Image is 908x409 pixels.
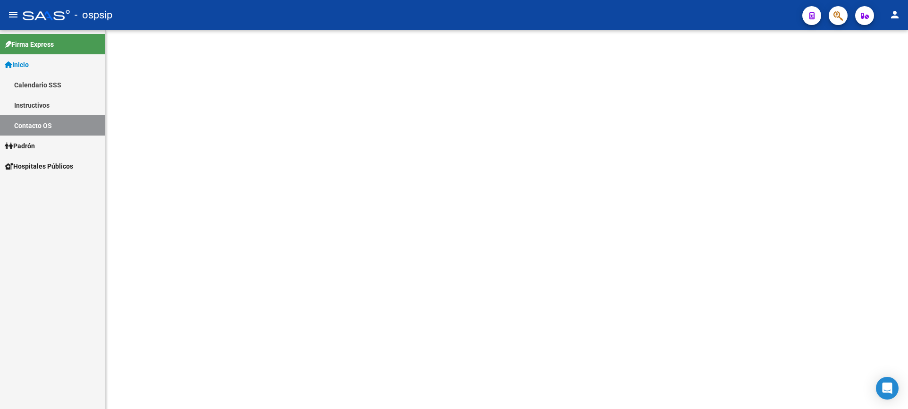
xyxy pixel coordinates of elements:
span: Padrón [5,141,35,151]
mat-icon: person [889,9,900,20]
span: Inicio [5,60,29,70]
mat-icon: menu [8,9,19,20]
span: Hospitales Públicos [5,161,73,171]
div: Open Intercom Messenger [876,377,899,400]
span: - ospsip [75,5,112,26]
span: Firma Express [5,39,54,50]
